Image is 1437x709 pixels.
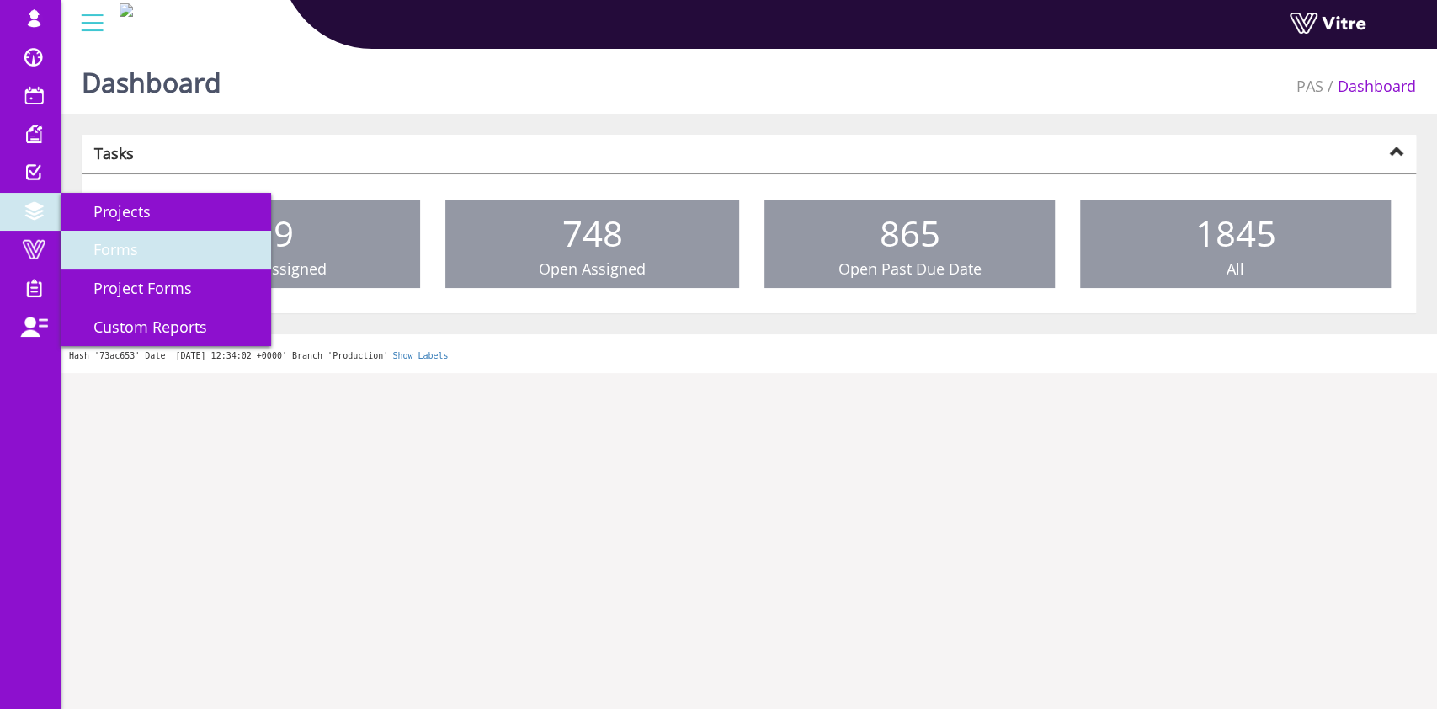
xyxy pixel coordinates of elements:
a: Project Forms [61,269,271,308]
a: Custom Reports [61,308,271,347]
a: 1845 All [1080,200,1391,289]
a: 865 Open Past Due Date [764,200,1055,289]
a: 748 Open Assigned [445,200,739,289]
span: Projects [73,201,151,221]
span: 1845 [1195,209,1276,257]
span: Open Past Due Date [838,259,982,279]
a: Forms [61,231,271,269]
span: 865 [880,209,940,257]
a: Show Labels [392,351,448,360]
span: Hash '73ac653' Date '[DATE] 12:34:02 +0000' Branch 'Production' [69,351,388,360]
strong: Tasks [94,143,134,163]
span: Custom Reports [73,317,207,337]
span: Project Forms [73,278,192,298]
a: Projects [61,193,271,232]
h1: Dashboard [82,42,221,114]
img: bc18c294-771c-4c12-b1e8-80edb8675e47.png [120,3,133,17]
span: All [1227,259,1244,279]
span: Forms [73,239,138,259]
span: Open Assigned [539,259,646,279]
li: Dashboard [1323,76,1416,98]
span: 748 [562,209,623,257]
a: PAS [1296,76,1323,96]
